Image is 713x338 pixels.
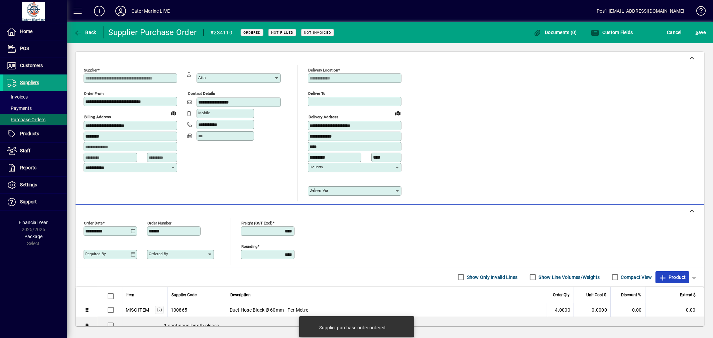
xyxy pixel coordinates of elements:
[310,188,328,193] mat-label: Deliver via
[610,303,645,317] td: 0.00
[110,5,131,17] button: Profile
[659,272,686,283] span: Product
[308,91,326,96] mat-label: Deliver To
[20,148,30,153] span: Staff
[3,91,67,103] a: Invoices
[589,26,635,38] button: Custom Fields
[466,274,518,281] label: Show Only Invalid Lines
[171,291,197,299] span: Supplier Code
[20,199,37,204] span: Support
[666,26,684,38] button: Cancel
[553,291,570,299] span: Order Qty
[84,220,103,225] mat-label: Order date
[243,30,261,35] span: Ordered
[3,103,67,114] a: Payments
[168,108,179,118] a: View on map
[586,291,606,299] span: Unit Cost $
[320,324,387,331] div: Supplier purchase order ordered.
[147,220,171,225] mat-label: Order number
[167,303,226,317] td: 100865
[3,143,67,159] a: Staff
[696,30,698,35] span: S
[109,27,197,38] div: Supplier Purchase Order
[230,307,309,313] span: Duct Hose Black Ø 60mm - Per Metre
[532,26,579,38] button: Documents (0)
[656,271,689,283] button: Product
[67,26,104,38] app-page-header-button: Back
[3,160,67,176] a: Reports
[20,165,36,170] span: Reports
[20,80,39,85] span: Suppliers
[680,291,696,299] span: Extend $
[691,1,705,23] a: Knowledge Base
[645,303,704,317] td: 0.00
[126,291,134,299] span: Item
[308,68,338,72] mat-label: Delivery Location
[198,111,210,115] mat-label: Mobile
[24,234,42,239] span: Package
[241,220,272,225] mat-label: Freight (GST excl)
[126,307,149,313] div: MISC ITEM
[310,165,323,169] mat-label: Country
[694,26,708,38] button: Save
[620,274,652,281] label: Compact View
[3,40,67,57] a: POS
[131,6,170,16] div: Cater Marine LIVE
[533,30,577,35] span: Documents (0)
[74,30,96,35] span: Back
[19,220,48,225] span: Financial Year
[210,27,232,38] div: #234110
[149,251,168,256] mat-label: Ordered by
[230,291,251,299] span: Description
[20,182,37,187] span: Settings
[3,23,67,40] a: Home
[3,114,67,125] a: Purchase Orders
[547,303,574,317] td: 4.0000
[7,117,45,122] span: Purchase Orders
[392,108,403,118] a: View on map
[20,46,29,51] span: POS
[591,30,633,35] span: Custom Fields
[84,91,104,96] mat-label: Order from
[20,131,39,136] span: Products
[597,6,685,16] div: Pos1 [EMAIL_ADDRESS][DOMAIN_NAME]
[20,63,43,68] span: Customers
[85,251,106,256] mat-label: Required by
[3,126,67,142] a: Products
[7,106,32,111] span: Payments
[3,194,67,210] a: Support
[89,5,110,17] button: Add
[304,30,331,35] span: Not Invoiced
[198,75,206,80] mat-label: Attn
[667,27,682,38] span: Cancel
[696,27,706,38] span: ave
[84,68,98,72] mat-label: Supplier
[3,57,67,74] a: Customers
[7,94,28,100] span: Invoices
[538,274,600,281] label: Show Line Volumes/Weights
[72,26,98,38] button: Back
[20,29,32,34] span: Home
[122,317,704,334] div: 1 continous length please
[241,244,257,248] mat-label: Rounding
[621,291,641,299] span: Discount %
[3,177,67,193] a: Settings
[574,303,610,317] td: 0.0000
[271,30,293,35] span: Not Filled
